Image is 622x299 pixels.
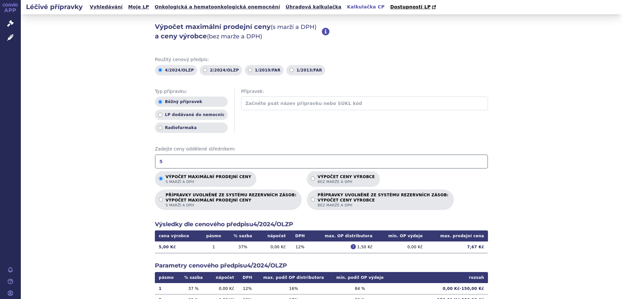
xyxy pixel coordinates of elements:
td: 0,00 Kč [208,283,238,294]
th: max. prodejní cena [426,230,488,241]
h2: Výsledky dle cenového předpisu 4/2024/OLZP [155,220,488,228]
span: Typ přípravku: [155,88,228,95]
input: Běžný přípravek [158,100,162,104]
td: 37 % [179,283,208,294]
td: 0,00 Kč [259,241,290,253]
p: Výpočet maximální prodejní ceny [166,175,251,184]
p: PŘÍPRAVKY UVOLNĚNÉ ZE SYSTÉMU REZERVNÍCH ZÁSOB: [318,193,448,208]
th: max. podíl OP distributora [257,272,330,283]
td: 37 % [227,241,258,253]
td: 12 % [238,283,257,294]
th: rozsah [390,272,488,283]
td: 16 % [257,283,330,294]
input: 1/2019/FAR [248,68,252,72]
span: (s marží a DPH) [271,23,317,31]
th: nápočet [259,230,290,241]
td: 84 % [331,283,390,294]
th: pásmo [200,230,227,241]
input: Začněte psát název přípravku nebo SÚKL kód [241,97,488,110]
label: 2/2024/OLZP [200,65,242,75]
a: Kalkulačka CP [345,3,387,11]
th: min. podíl OP výdeje [331,272,390,283]
a: Dostupnosti LP [388,3,439,12]
a: Moje LP [126,3,151,11]
p: PŘÍPRAVKY UVOLNĚNÉ ZE SYSTÉMU REZERVNÍCH ZÁSOB: [166,193,296,208]
a: Úhradová kalkulačka [284,3,344,11]
label: Radiofarmaka [155,123,228,133]
td: 1 [200,241,227,253]
a: Onkologická a hematoonkologická onemocnění [153,3,282,11]
span: Použitý cenový předpis: [155,57,488,63]
h2: Výpočet maximální prodejní ceny a ceny výrobce [155,22,322,41]
input: 4/2024/OLZP [158,68,162,72]
strong: VÝPOČET CENY VÝROBCE [318,198,448,203]
td: 5,00 Kč [155,241,200,253]
span: (bez marže a DPH) [207,33,262,40]
span: s marží a DPH [166,203,296,208]
strong: VÝPOČET MAXIMÁLNÍ PRODEJNÍ CENY [166,198,296,203]
td: 0,00 Kč [376,241,426,253]
td: 12 % [290,241,311,253]
th: cena výrobce [155,230,200,241]
th: % sazba [227,230,258,241]
input: Výpočet maximální prodejní cenys marží a DPH [159,176,163,181]
label: 1/2019/FAR [245,65,284,75]
label: LP dodávané do nemocnic [155,110,228,120]
td: 1,50 Kč [310,241,376,253]
input: 1/2013/FAR [290,68,294,72]
td: 1 [155,283,179,294]
span: ? [351,244,356,249]
label: Běžný přípravek [155,97,228,107]
th: pásmo [155,272,179,283]
input: PŘÍPRAVKY UVOLNĚNÉ ZE SYSTÉMU REZERVNÍCH ZÁSOB:VÝPOČET MAXIMÁLNÍ PRODEJNÍ CENYs marží a DPH [159,197,163,201]
p: Výpočet ceny výrobce [318,175,375,184]
input: PŘÍPRAVKY UVOLNĚNÉ ZE SYSTÉMU REZERVNÍCH ZÁSOB:VÝPOČET CENY VÝROBCEbez marže a DPH [311,197,315,201]
span: bez marže a DPH [318,179,375,184]
th: DPH [238,272,257,283]
th: % sazba [179,272,208,283]
label: 1/2013/FAR [286,65,325,75]
th: nápočet [208,272,238,283]
a: Vyhledávání [88,3,125,11]
input: Výpočet ceny výrobcebez marže a DPH [311,176,315,181]
label: 4/2024/OLZP [155,65,197,75]
span: bez marže a DPH [318,203,448,208]
span: Přípravek: [241,88,488,95]
td: 0,00 Kč - 150,00 Kč [390,283,488,294]
input: LP dodávané do nemocnic [158,113,162,117]
input: Radiofarmaka [158,126,162,130]
th: DPH [290,230,311,241]
th: min. OP výdeje [376,230,426,241]
th: max. OP distributora [310,230,376,241]
span: Dostupnosti LP [390,4,431,9]
h2: Léčivé přípravky [21,2,88,11]
span: s marží a DPH [166,179,251,184]
input: 2/2024/OLZP [203,68,207,72]
input: Zadejte ceny oddělené středníkem [155,154,488,169]
h2: Parametry cenového předpisu 4/2024/OLZP [155,262,488,270]
td: 7,67 Kč [426,241,488,253]
span: Zadejte ceny oddělené středníkem: [155,146,488,152]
